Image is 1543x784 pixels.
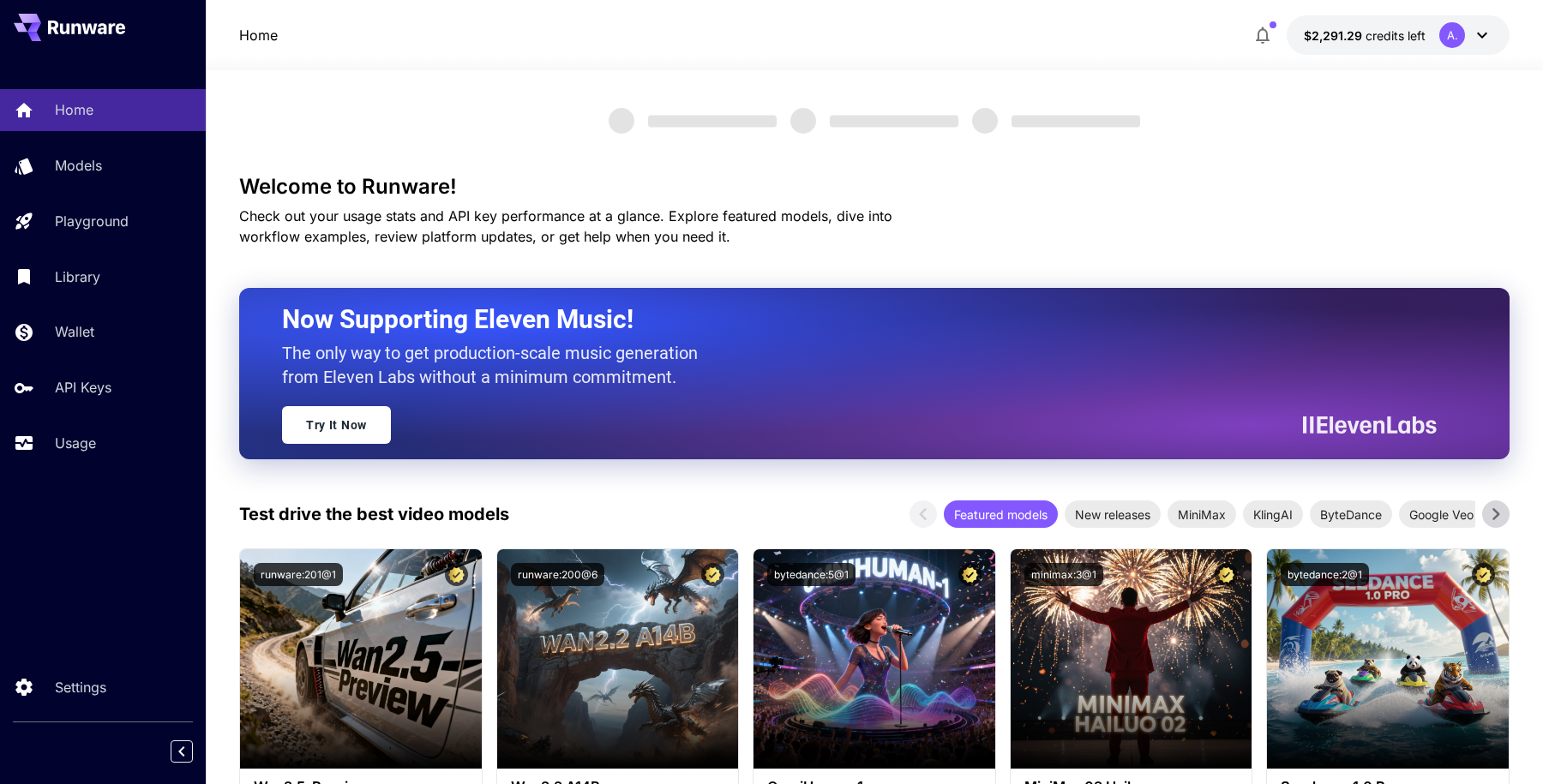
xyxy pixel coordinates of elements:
button: Certified Model – Vetted for best performance and includes a commercial license. [958,563,982,586]
div: Google Veo [1399,500,1484,528]
p: Home [55,99,93,120]
img: alt [753,549,995,769]
p: Playground [55,211,129,231]
img: alt [497,549,739,769]
div: New releases [1065,500,1161,528]
div: Collapse sidebar [183,736,206,767]
button: bytedance:5@1 [767,563,856,586]
p: Models [55,155,102,176]
div: MiniMax [1168,500,1236,528]
a: Home [239,25,278,45]
button: Collapse sidebar [171,740,193,763]
div: ByteDance [1310,500,1392,528]
p: API Keys [55,377,111,398]
button: bytedance:2@1 [1281,563,1369,586]
button: $2,291.29343A. [1287,15,1510,55]
button: Certified Model – Vetted for best performance and includes a commercial license. [701,563,724,586]
span: Check out your usage stats and API key performance at a glance. Explore featured models, dive int... [239,207,892,245]
span: MiniMax [1168,506,1236,524]
div: $2,291.29343 [1304,27,1426,45]
p: Settings [55,677,106,697]
button: Certified Model – Vetted for best performance and includes a commercial license. [1472,563,1495,586]
span: $2,291.29 [1304,28,1366,43]
span: credits left [1366,28,1426,43]
p: Test drive the best video models [239,501,509,527]
p: Usage [55,433,96,453]
img: alt [1267,549,1509,769]
img: alt [1011,549,1252,769]
h3: Welcome to Runware! [239,175,1510,199]
p: The only way to get production-scale music generation from Eleven Labs without a minimum commitment. [282,341,711,389]
div: Featured models [944,500,1058,528]
button: minimax:3@1 [1024,563,1103,586]
p: Wallet [55,321,94,342]
h2: Now Supporting Eleven Music! [282,303,1424,336]
button: runware:201@1 [254,563,343,586]
a: Try It Now [282,406,391,444]
img: alt [240,549,482,769]
span: Featured models [944,506,1058,524]
span: KlingAI [1243,506,1303,524]
div: KlingAI [1243,500,1303,528]
span: ByteDance [1310,506,1392,524]
button: runware:200@6 [511,563,604,586]
span: New releases [1065,506,1161,524]
button: Certified Model – Vetted for best performance and includes a commercial license. [445,563,468,586]
span: Google Veo [1399,506,1484,524]
div: A. [1439,22,1465,48]
nav: breadcrumb [239,25,278,45]
button: Certified Model – Vetted for best performance and includes a commercial license. [1215,563,1238,586]
p: Library [55,266,100,287]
